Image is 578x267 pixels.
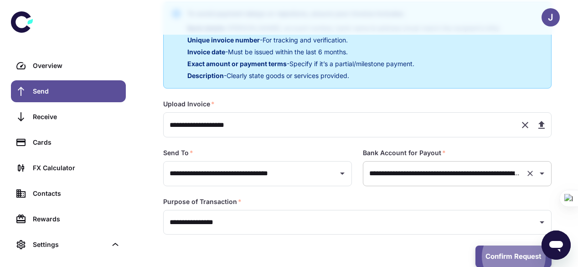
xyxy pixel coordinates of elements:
div: Send [33,86,120,96]
a: Receive [11,106,126,128]
span: Description [187,72,224,79]
a: FX Calculator [11,157,126,179]
label: Purpose of Transaction [163,197,242,206]
div: Overview [33,61,120,71]
a: Overview [11,55,126,77]
a: Rewards [11,208,126,230]
button: Clear [524,167,537,180]
span: Invoice date [187,48,225,56]
p: - Specify if it’s a partial/milestone payment. [187,59,501,69]
p: - For tracking and verification. [187,35,501,45]
p: - Must be issued within the last 6 months. [187,47,501,57]
a: Send [11,80,126,102]
span: Unique invoice number [187,36,260,44]
label: Upload Invoice [163,99,215,109]
button: Open [536,216,548,229]
button: J [542,8,560,26]
div: Cards [33,137,120,147]
p: - Clearly state goods or services provided. [187,71,501,81]
iframe: Button to launch messaging window [542,230,571,260]
div: Settings [33,240,107,250]
a: Contacts [11,183,126,204]
button: Open [536,167,548,180]
div: Rewards [33,214,120,224]
div: FX Calculator [33,163,120,173]
label: Send To [163,148,193,157]
label: Bank Account for Payout [363,148,446,157]
div: Receive [33,112,120,122]
button: Open [336,167,349,180]
div: Contacts [33,188,120,199]
a: Cards [11,131,126,153]
div: Settings [11,234,126,256]
span: Exact amount or payment terms [187,60,287,68]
